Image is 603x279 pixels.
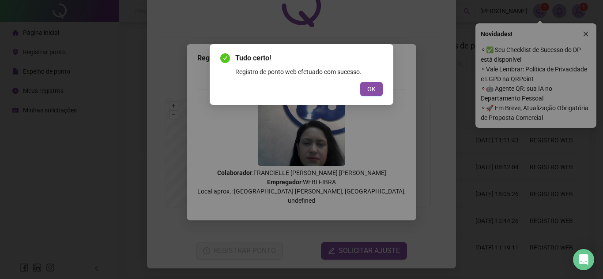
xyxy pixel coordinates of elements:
span: OK [367,84,376,94]
span: check-circle [220,53,230,63]
button: OK [360,82,383,96]
span: Tudo certo! [235,53,383,63]
div: Registro de ponto web efetuado com sucesso. [235,67,383,77]
div: Open Intercom Messenger [573,249,594,270]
